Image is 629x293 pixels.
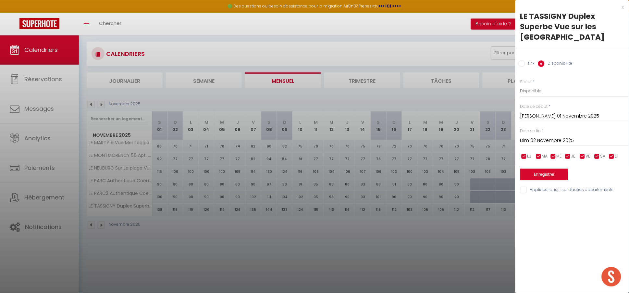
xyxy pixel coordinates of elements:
label: Date de début [520,104,548,110]
span: SA [600,153,606,159]
span: JE [571,153,575,159]
span: LU [527,153,532,159]
span: DI [615,153,619,159]
label: Date de fin [520,128,541,134]
button: Enregistrer [520,169,568,180]
span: VE [586,153,590,159]
label: Prix [525,60,535,68]
span: ME [557,153,562,159]
label: Disponibilité [545,60,573,68]
label: Statut [520,79,532,85]
span: MA [542,153,548,159]
div: Ouvrir le chat [602,267,621,287]
div: x [515,3,624,11]
div: LE TASSIGNY Duplex Superbe Vue sur les [GEOGRAPHIC_DATA] [520,11,624,42]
